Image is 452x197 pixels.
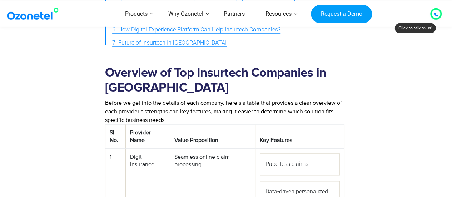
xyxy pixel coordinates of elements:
p: Paperless claims [260,153,340,175]
a: Partners [213,1,255,27]
th: Provider Name [125,124,170,149]
a: Resources [255,1,302,27]
th: Value Proposition [170,124,255,149]
a: Why Ozonetel [158,1,213,27]
span: 6. How Digital Experience Platform Can Help Insurtech Companies? [112,25,280,35]
a: 7. Future of Insurtech In [GEOGRAPHIC_DATA] [112,36,227,50]
th: Key Features [255,124,344,149]
span: Before we get into the details of each company, here’s a table that provides a clear overview of ... [105,99,342,124]
th: SI. No. [105,124,125,149]
a: 6. How Digital Experience Platform Can Help Insurtech Companies? [112,23,280,36]
a: Request a Demo [311,5,372,23]
strong: Overview of Top Insurtech Companies in [GEOGRAPHIC_DATA] [105,67,326,94]
a: Products [115,1,158,27]
span: 7. Future of Insurtech In [GEOGRAPHIC_DATA] [112,38,227,48]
